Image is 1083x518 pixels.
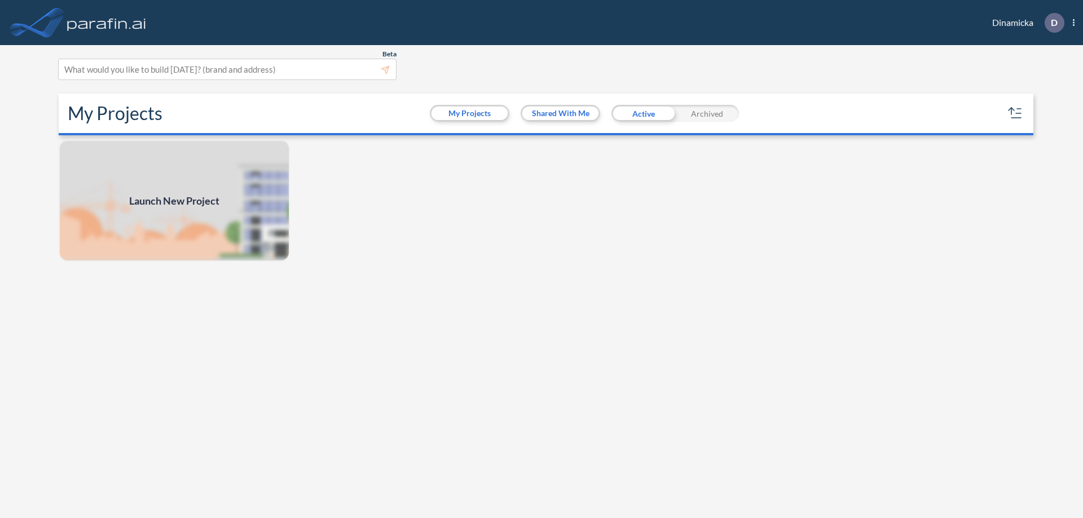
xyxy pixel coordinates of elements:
[611,105,675,122] div: Active
[59,140,290,262] a: Launch New Project
[1051,17,1058,28] p: D
[382,50,397,59] span: Beta
[975,13,1075,33] div: Dinamicka
[65,11,148,34] img: logo
[522,107,598,120] button: Shared With Me
[1006,104,1024,122] button: sort
[675,105,739,122] div: Archived
[432,107,508,120] button: My Projects
[129,193,219,209] span: Launch New Project
[68,103,162,124] h2: My Projects
[59,140,290,262] img: add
